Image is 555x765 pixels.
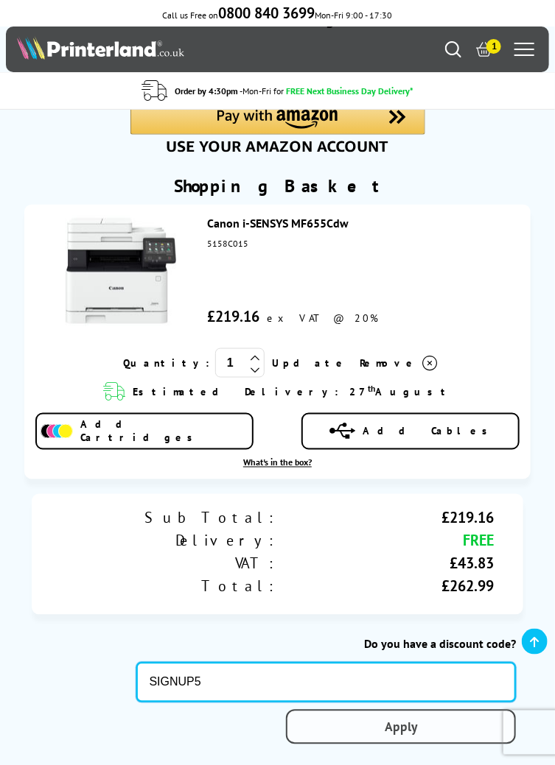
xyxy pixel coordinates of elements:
sup: th [368,383,375,394]
img: Printerland Logo [17,36,184,60]
div: £43.83 [278,554,495,574]
a: Apply [286,710,516,744]
div: Do you have a discount code? [136,637,517,652]
span: What's in the box? [243,457,312,468]
span: ex VAT @ 20% [267,311,378,325]
a: Canon i-SENSYS MF655Cdw [207,216,349,230]
a: 1 [476,41,492,57]
h1: Shopping Basket [175,174,381,197]
span: Order by 4:30pm - [175,85,284,96]
span: 5158C015 [207,238,248,249]
span: Mon-Fri for [242,85,284,96]
div: Sub Total: [61,509,278,528]
span: Add Cables [363,425,495,438]
input: Enter Discount Code... [136,663,517,702]
a: Update [272,356,348,370]
div: FREE [278,532,495,551]
li: modal_delivery [7,78,548,104]
div: £219.16 [278,509,495,528]
a: lnk_inthebox [243,457,312,468]
div: Total: [61,577,278,596]
div: VAT: [61,554,278,574]
div: £219.16 [207,307,259,326]
span: Estimated Delivery: 27 August [133,383,452,401]
span: Add Cartridges [80,418,252,445]
div: Delivery: [61,532,278,551]
img: Add Cartridges [41,424,73,439]
a: Delete item from your basket [360,354,439,373]
div: Amazon Pay - Use your Amazon account [130,101,425,152]
a: Search [445,41,461,57]
img: Canon i-SENSYS MF655Cdw [66,216,176,326]
span: 1 [486,39,501,54]
a: Printerland Logo [17,36,278,63]
span: Remove [360,356,418,370]
b: 0800 840 3699 [219,4,315,23]
div: £262.99 [278,577,495,596]
span: FREE Next Business Day Delivery* [286,85,413,96]
a: 0800 840 3699 [219,10,315,21]
span: Quantity: [123,356,209,370]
